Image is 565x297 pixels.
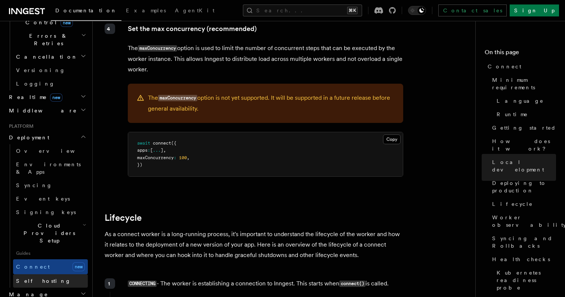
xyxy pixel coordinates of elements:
a: Event keys [13,192,88,205]
span: Kubernetes readiness probe [497,269,556,291]
span: Environments & Apps [16,161,81,175]
span: How does it work? [492,137,556,152]
span: Syncing [16,182,52,188]
span: Examples [126,7,166,13]
a: Kubernetes readiness probe [494,266,556,294]
span: connect [153,140,171,146]
button: Toggle dark mode [408,6,426,15]
span: AgentKit [175,7,214,13]
a: Language [494,94,556,108]
button: Middleware [6,104,88,117]
kbd: ⌘K [347,7,358,14]
span: new [61,19,73,27]
a: Lifecycle [105,213,142,223]
a: Local development [489,155,556,176]
span: Minimum requirements [492,76,556,91]
span: Versioning [16,67,65,73]
span: Lifecycle [492,200,533,208]
span: , [187,155,189,160]
span: 100 [179,155,187,160]
span: Deploying to production [492,179,556,194]
span: Self hosting [16,278,71,284]
span: ({ [171,140,176,146]
span: apps [137,148,148,153]
span: maxConcurrency [137,155,174,160]
a: Contact sales [438,4,507,16]
code: connect() [339,281,365,287]
span: Syncing and Rollbacks [492,235,556,250]
span: ... [153,148,161,153]
button: Cloud Providers Setup [13,219,88,247]
a: Minimum requirements [489,73,556,94]
div: 1 [105,278,115,289]
span: : [174,155,176,160]
a: Syncing and Rollbacks [489,232,556,253]
a: Connectnew [13,259,88,274]
span: Cloud Providers Setup [13,222,83,244]
span: Event keys [16,196,70,202]
a: Self hosting [13,274,88,288]
span: ] [161,148,163,153]
button: Deployment [6,131,88,144]
p: The option is used to limit the number of concurrent steps that can be executed by the worker ins... [128,43,403,75]
span: await [137,140,150,146]
div: 4 [105,24,115,34]
span: Platform [6,123,34,129]
p: As a connect worker is a long-running process, it's important to understand the lifecycle of the ... [105,229,404,260]
button: Realtimenew [6,90,88,104]
span: Connect [488,63,521,70]
button: Search...⌘K [243,4,362,16]
a: Health checks [489,253,556,266]
p: The option is not yet supported. It will be supported in a future release before general availabi... [148,93,394,114]
button: Copy [383,134,401,144]
code: maxConcurrency [158,95,197,101]
a: Sign Up [510,4,559,16]
a: Worker observability [489,211,556,232]
span: Health checks [492,256,550,263]
a: AgentKit [170,2,219,20]
span: Errors & Retries [13,32,81,47]
span: , [163,148,166,153]
span: Guides [13,247,88,259]
a: Examples [121,2,170,20]
button: Cancellation [13,50,88,64]
span: Documentation [55,7,117,13]
a: Syncing [13,179,88,192]
a: Connect [485,60,556,73]
span: Runtime [497,111,528,118]
a: Getting started [489,121,556,134]
span: new [50,93,62,102]
code: CONNECTING [128,281,157,287]
a: Signing keys [13,205,88,219]
a: Runtime [494,108,556,121]
span: new [72,262,85,271]
span: Realtime [6,93,62,101]
p: - The worker is establishing a connection to Inngest. This starts when is called. [128,278,403,289]
a: How does it work? [489,134,556,155]
h4: On this page [485,48,556,60]
button: Errors & Retries [13,29,88,50]
a: Environments & Apps [13,158,88,179]
a: Logging [13,77,88,90]
span: Cancellation [13,53,78,61]
span: : [148,148,150,153]
span: Logging [16,81,55,87]
span: [ [150,148,153,153]
span: }) [137,162,142,167]
span: Overview [16,148,93,154]
span: Middleware [6,107,77,114]
a: Lifecycle [489,197,556,211]
a: Deploying to production [489,176,556,197]
span: Deployment [6,134,49,141]
span: Language [497,97,544,105]
p: Set the max concurrency (recommended) [128,24,403,34]
code: maxConcurrency [138,45,177,52]
div: Deployment [6,144,88,288]
a: Versioning [13,64,88,77]
a: Documentation [51,2,121,21]
span: Getting started [492,124,556,132]
span: Connect [16,264,50,270]
span: Local development [492,158,556,173]
span: Signing keys [16,209,76,215]
a: Overview [13,144,88,158]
